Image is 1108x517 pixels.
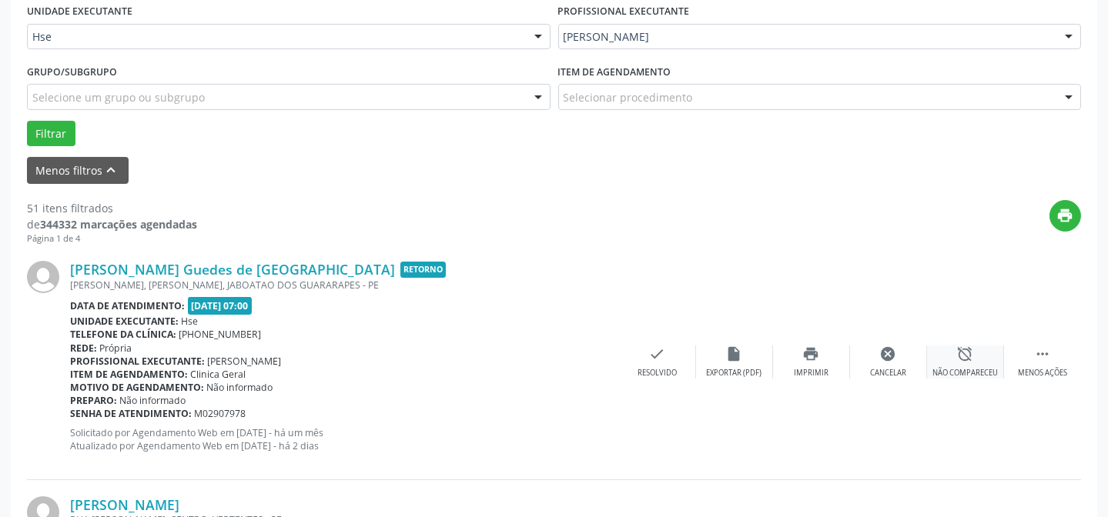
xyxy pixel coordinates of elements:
b: Rede: [70,342,97,355]
strong: 344332 marcações agendadas [40,217,197,232]
label: Item de agendamento [558,60,671,84]
button: print [1049,200,1081,232]
span: M02907978 [195,407,246,420]
b: Data de atendimento: [70,299,185,312]
a: [PERSON_NAME] [70,496,179,513]
div: Resolvido [638,368,677,379]
i: cancel [880,345,897,362]
label: Grupo/Subgrupo [27,60,117,84]
span: Retorno [400,262,446,278]
b: Preparo: [70,394,117,407]
span: Hse [32,29,519,45]
span: Selecione um grupo ou subgrupo [32,89,205,105]
div: Exportar (PDF) [707,368,762,379]
span: Própria [100,342,132,355]
span: [DATE] 07:00 [188,297,253,315]
div: Não compareceu [932,368,998,379]
b: Motivo de agendamento: [70,381,204,394]
div: Cancelar [870,368,906,379]
div: Imprimir [794,368,828,379]
div: Menos ações [1018,368,1067,379]
i: print [1057,207,1074,224]
b: Item de agendamento: [70,368,188,381]
i: alarm_off [957,345,974,362]
span: Hse [182,315,199,328]
i: insert_drive_file [726,345,743,362]
div: [PERSON_NAME], [PERSON_NAME], JABOATAO DOS GUARARAPES - PE [70,279,619,292]
b: Telefone da clínica: [70,328,176,341]
div: de [27,216,197,232]
i: keyboard_arrow_up [103,162,120,178]
b: Unidade executante: [70,315,179,328]
span: Não informado [120,394,186,407]
img: img [27,261,59,293]
div: 51 itens filtrados [27,200,197,216]
i: print [803,345,820,362]
span: [PHONE_NUMBER] [179,328,262,341]
button: Menos filtroskeyboard_arrow_up [27,157,129,184]
b: Senha de atendimento: [70,407,192,420]
p: Solicitado por Agendamento Web em [DATE] - há um mês Atualizado por Agendamento Web em [DATE] - h... [70,426,619,452]
a: [PERSON_NAME] Guedes de [GEOGRAPHIC_DATA] [70,261,395,278]
span: [PERSON_NAME] [208,355,282,368]
button: Filtrar [27,121,75,147]
span: Clinica Geral [191,368,246,381]
b: Profissional executante: [70,355,205,368]
i: check [649,345,666,362]
span: Selecionar procedimento [564,89,693,105]
i:  [1034,345,1051,362]
span: [PERSON_NAME] [564,29,1050,45]
div: Página 1 de 4 [27,232,197,245]
span: Não informado [207,381,273,394]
